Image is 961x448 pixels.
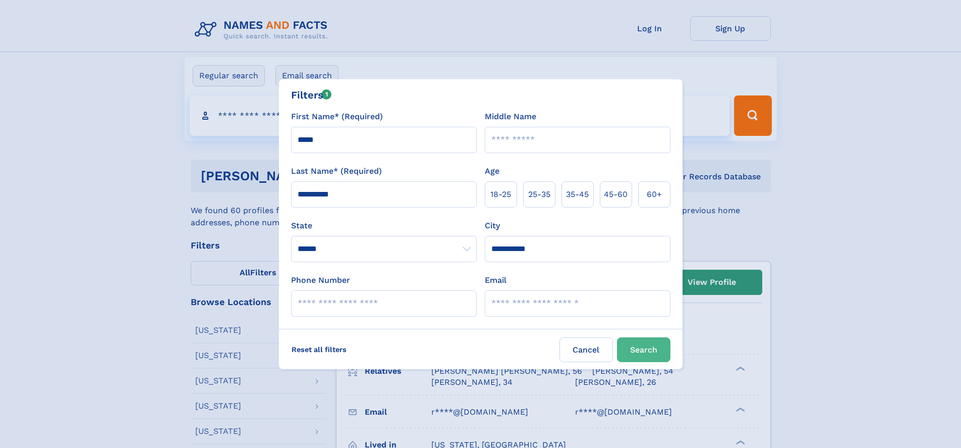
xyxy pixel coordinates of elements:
[291,165,382,177] label: Last Name* (Required)
[566,188,589,201] span: 35‑45
[617,337,670,362] button: Search
[485,274,506,286] label: Email
[528,188,550,201] span: 25‑35
[291,87,332,103] div: Filters
[490,188,511,201] span: 18‑25
[485,165,499,177] label: Age
[291,220,477,232] label: State
[559,337,613,362] label: Cancel
[485,220,500,232] label: City
[485,111,536,123] label: Middle Name
[291,274,350,286] label: Phone Number
[647,188,662,201] span: 60+
[291,111,383,123] label: First Name* (Required)
[604,188,628,201] span: 45‑60
[285,337,353,362] label: Reset all filters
